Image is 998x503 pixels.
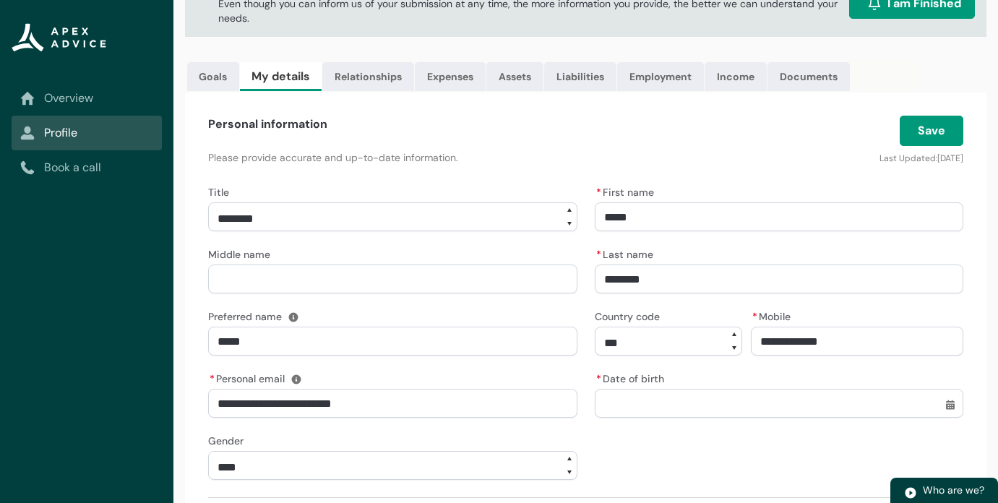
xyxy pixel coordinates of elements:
img: play.svg [904,486,917,499]
nav: Sub page [12,81,162,185]
p: Please provide accurate and up-to-date information. [208,150,706,165]
abbr: required [596,372,601,385]
label: Date of birth [595,369,670,386]
abbr: required [596,186,601,199]
abbr: required [210,372,215,385]
a: Liabilities [544,62,616,91]
a: Expenses [415,62,486,91]
span: Title [208,186,229,199]
label: First name [595,182,660,199]
a: Employment [617,62,704,91]
abbr: required [596,248,601,261]
a: Book a call [20,159,153,176]
span: Who are we? [923,483,984,496]
a: Income [705,62,767,91]
a: Relationships [322,62,414,91]
label: Middle name [208,244,276,262]
span: Country code [595,310,660,323]
a: Profile [20,124,153,142]
label: Mobile [751,306,796,324]
label: Preferred name [208,306,288,324]
a: Assets [486,62,543,91]
abbr: required [752,310,757,323]
label: Last name [595,244,659,262]
lightning-formatted-date-time: [DATE] [937,152,963,164]
label: Personal email [208,369,291,386]
a: Documents [767,62,850,91]
button: Save [900,116,963,146]
span: Gender [208,434,244,447]
h4: Personal information [208,116,327,133]
a: Goals [187,62,239,91]
a: Overview [20,90,153,107]
a: My details [240,62,322,91]
lightning-formatted-text: Last Updated: [879,152,937,164]
img: Apex Advice Group [12,23,106,52]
